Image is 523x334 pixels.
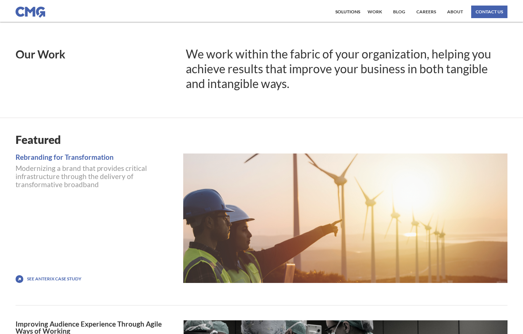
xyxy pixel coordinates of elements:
div: contact us [476,10,503,14]
a: See Anterix Case Study [27,276,81,281]
a: work [366,6,384,18]
h1: We work within the fabric of your organization, helping you achieve results that improve your bus... [186,47,507,91]
div: Solutions [335,10,360,14]
a: Rebranding for Transformation [16,153,176,161]
img: CMG logo in blue. [16,7,45,18]
h1: Featured [16,133,507,146]
h1: Our Work [16,48,176,60]
a: Careers [415,6,438,18]
a: About [445,6,465,18]
p: Modernizing a brand that provides critical infrastructure through the delivery of transformative ... [16,164,176,189]
img: icon with arrow pointing up and to the right. [16,275,23,283]
a: Blog [391,6,407,18]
